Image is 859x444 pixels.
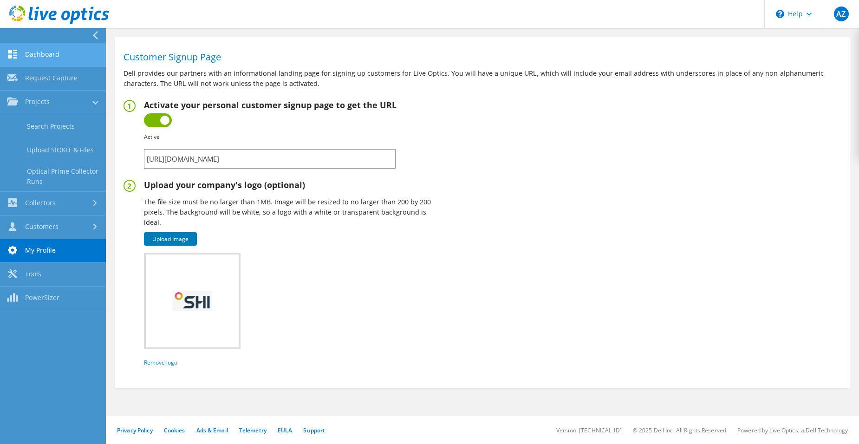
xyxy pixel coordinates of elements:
p: The file size must be no larger than 1MB. Image will be resized to no larger than 200 by 200 pixe... [144,197,434,228]
h1: Customer Signup Page [124,52,837,62]
li: Powered by Live Optics, a Dell Technology [737,426,848,434]
li: Version: [TECHNICAL_ID] [556,426,622,434]
p: Dell provides our partners with an informational landing page for signing up customers for Live O... [124,68,841,89]
img: Ug0jv8DiUPc5vmxevIAAAAASUVORK5CYII= [173,291,212,311]
h2: Activate your personal customer signup page to get the URL [144,100,397,110]
a: Remove logo [144,359,177,366]
svg: \n [776,10,784,18]
a: EULA [278,426,292,434]
a: Telemetry [239,426,267,434]
h2: Upload your company's logo (optional) [144,180,434,190]
span: AZ [834,7,849,21]
a: Upload Image [144,232,197,246]
a: Cookies [164,426,185,434]
a: Privacy Policy [117,426,153,434]
li: © 2025 Dell Inc. All Rights Reserved [633,426,726,434]
a: Ads & Email [196,426,228,434]
b: Active [144,133,160,141]
a: Support [303,426,325,434]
